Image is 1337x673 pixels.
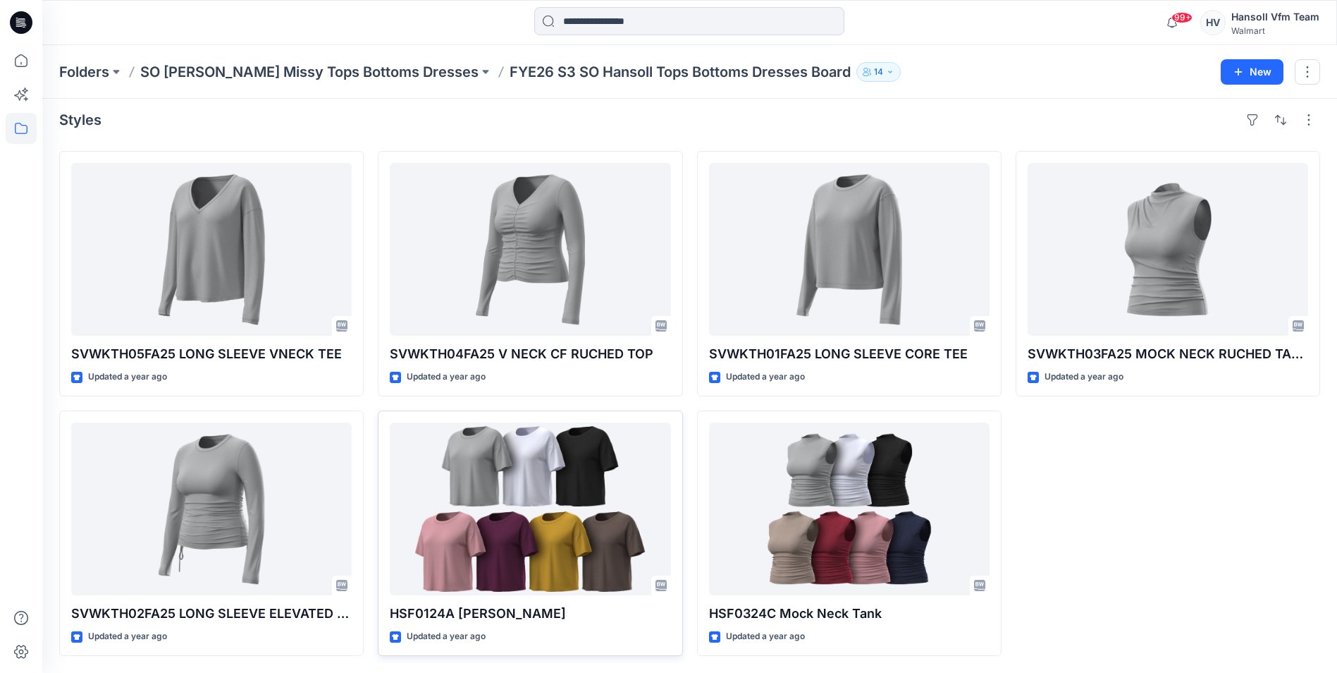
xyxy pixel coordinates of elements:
a: SVWKTH02FA25 LONG SLEEVE ELEVATED CORE TEE [71,423,352,595]
p: Updated a year ago [407,629,486,644]
a: SVWKTH05FA25 LONG SLEEVE VNECK TEE [71,163,352,336]
p: HSF0124A [PERSON_NAME] [390,604,670,624]
p: SVWKTH01FA25 LONG SLEEVE CORE TEE [709,344,990,364]
span: 99+ [1171,12,1193,23]
p: HSF0324C Mock Neck Tank [709,604,990,624]
p: 14 [874,64,883,80]
button: New [1221,59,1283,85]
p: FYE26 S3 SO Hansoll Tops Bottoms Dresses Board [510,62,851,82]
p: Updated a year ago [726,370,805,384]
p: SVWKTH05FA25 LONG SLEEVE VNECK TEE [71,344,352,364]
div: Walmart [1231,25,1319,36]
h4: Styles [59,111,101,128]
p: Updated a year ago [88,370,167,384]
p: Updated a year ago [407,370,486,384]
a: SVWKTH03FA25 MOCK NECK RUCHED TANK [1028,163,1308,336]
a: HSF0124A Sofia Tee [390,423,670,595]
p: Updated a year ago [1045,370,1123,384]
p: SVWKTH04FA25 V NECK CF RUCHED TOP [390,344,670,364]
p: Updated a year ago [726,629,805,644]
p: SVWKTH03FA25 MOCK NECK RUCHED TANK [1028,344,1308,364]
div: Hansoll Vfm Team [1231,8,1319,25]
a: SO [PERSON_NAME] Missy Tops Bottoms Dresses [140,62,479,82]
a: SVWKTH01FA25 LONG SLEEVE CORE TEE [709,163,990,336]
div: HV [1200,10,1226,35]
button: 14 [856,62,901,82]
a: SVWKTH04FA25 V NECK CF RUCHED TOP [390,163,670,336]
p: SVWKTH02FA25 LONG SLEEVE ELEVATED CORE TEE [71,604,352,624]
a: Folders [59,62,109,82]
p: Updated a year ago [88,629,167,644]
a: HSF0324C Mock Neck Tank [709,423,990,595]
